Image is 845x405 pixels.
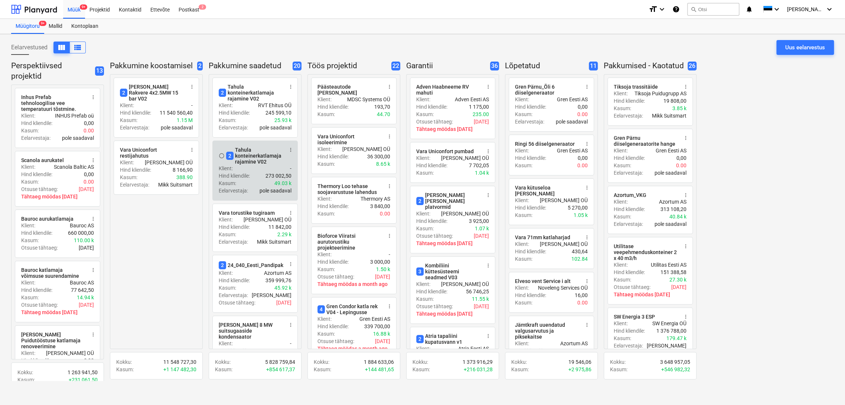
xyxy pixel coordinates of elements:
[578,154,588,162] p: 0,00
[505,61,586,71] p: Lõpetatud
[219,284,236,292] p: Kasum :
[568,204,588,211] p: 5 270,00
[577,111,588,118] p: 0.00
[490,62,499,71] span: 36
[584,84,590,90] span: more_vert
[95,66,104,76] span: 13
[652,112,686,119] p: Mikk Suitsmart
[416,111,434,118] p: Kasum :
[515,234,570,240] div: Vara 71mm katlaharjad
[317,210,335,217] p: Kasum :
[176,174,193,181] p: 388.90
[485,84,491,90] span: more_vert
[226,147,283,165] div: Tahula konteinerkatlamaja rajamine V02
[11,42,86,53] div: Eelarvestused
[317,145,332,153] p: Klient :
[614,213,631,220] p: Kasum :
[288,261,294,267] span: more_vert
[416,84,481,96] div: Adven Haabneeme RV mahuti
[189,84,195,90] span: more_vert
[683,192,689,198] span: more_vert
[219,261,226,269] span: 2
[614,147,628,154] p: Klient :
[515,162,532,169] p: Kasum :
[776,40,834,55] button: Uus eelarvestus
[21,163,35,171] p: Klient :
[39,21,46,26] span: 9+
[370,202,390,210] p: 3 840,00
[317,280,390,288] p: Tähtaeg möödas a month ago
[21,222,35,229] p: Klient :
[317,134,382,145] div: Vara Uniconfort isoleerimine
[688,62,696,71] span: 26
[441,210,489,217] p: [PERSON_NAME] OÜ
[614,243,678,261] div: Utilitase veepehmenduskonteiner 2 x 40 m3/h
[416,217,447,225] p: Hind kliendile :
[21,157,64,163] div: Scanola aurukatel
[474,232,489,240] p: [DATE]
[515,84,580,96] div: Gren Pärnu_Õli 6 diiselgeneraator
[21,279,35,286] p: Klient :
[191,102,193,109] p: -
[416,169,434,177] p: Kasum :
[540,240,588,248] p: [PERSON_NAME] OÜ
[584,234,590,240] span: more_vert
[683,243,689,249] span: more_vert
[288,322,294,328] span: more_vert
[416,125,489,133] p: Tähtaeg möödas [DATE]
[416,162,447,169] p: Hind kliendile :
[84,171,94,178] p: 0,00
[21,127,39,134] p: Kasum :
[469,103,489,111] p: 1 175,00
[268,223,291,231] p: 11 842,00
[120,89,127,97] span: 2
[416,210,430,217] p: Klient :
[120,166,151,174] p: Hind kliendile :
[556,118,588,125] p: pole saadaval
[474,118,489,125] p: [DATE]
[634,90,686,97] p: Tiksoja Puidugrupp AS
[614,261,628,269] p: Klient :
[307,61,388,71] p: Töös projektid
[219,172,250,180] p: Hind kliendile :
[676,162,686,169] p: 0.00
[260,187,291,194] p: pole saadaval
[614,198,628,205] p: Klient :
[473,111,489,118] p: 235.00
[515,111,532,118] p: Kasum :
[416,148,474,154] div: Vara Uniconfort pumbad
[90,267,96,273] span: more_vert
[416,263,481,280] div: Kombiliini küttesüsteemi seadmed V03
[669,276,686,283] p: 27.30 k
[416,197,424,205] span: 2
[317,202,349,210] p: Hind kliendile :
[671,283,686,291] p: [DATE]
[219,180,236,187] p: Kasum :
[614,90,628,97] p: Klient :
[317,183,382,195] div: Thermory Loo tehase soojavarustuse lahendus
[219,153,225,159] span: Märgi tehtuks
[386,134,392,139] span: more_vert
[416,240,489,247] p: Tähtaeg möödas [DATE]
[416,118,453,125] p: Otsuse tähtaeg :
[389,251,390,258] p: -
[317,233,382,251] div: Bioforce Viiratsi aurutorustiku projekteerimine
[614,276,631,283] p: Kasum :
[455,96,489,103] p: Adven Eesti AS
[540,197,588,204] p: [PERSON_NAME] OÜ
[219,231,236,238] p: Kasum :
[21,193,94,200] p: Tähtaeg möödas [DATE]
[578,103,588,111] p: 0,00
[614,154,645,162] p: Hind kliendile :
[614,84,658,90] div: Tiksoja trassitäide
[265,172,291,180] p: 273 002,50
[219,116,236,124] p: Kasum :
[785,43,825,52] div: Uus eelarvestus
[416,225,434,232] p: Kasum :
[651,261,686,269] p: Utilitas Eesti AS
[21,94,86,112] div: Inhus Prefab tehnoloogilise vee temperatuuri tõstmine.
[416,96,430,103] p: Klient :
[209,61,290,71] p: Pakkumine saadetud
[317,111,335,118] p: Kasum :
[219,102,233,109] p: Klient :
